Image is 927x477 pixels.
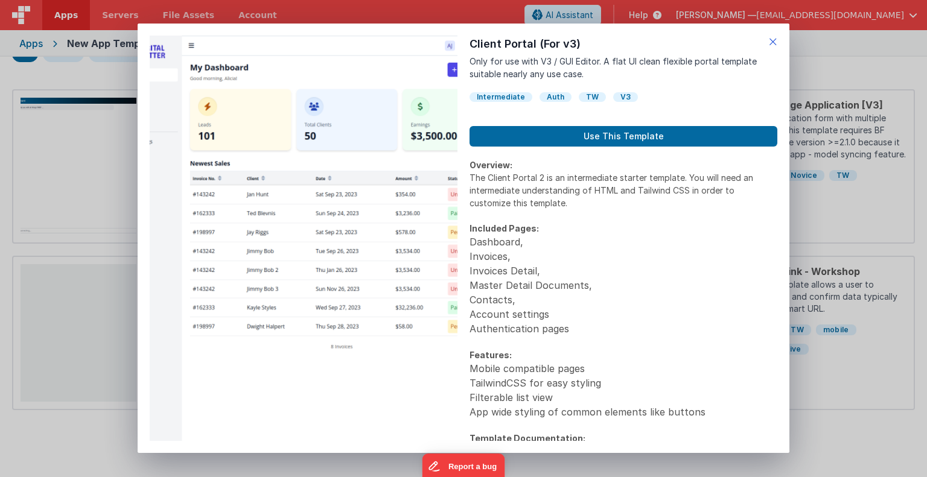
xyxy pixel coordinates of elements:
strong: Features: [470,350,512,360]
li: Contacts, [470,292,777,307]
li: Dashboard, [470,235,777,249]
li: Account settings [470,307,777,321]
strong: Included Pages: [470,223,539,233]
p: Only for use with V3 / GUI Editor. A flat UI clean flexible portal template suitable nearly any u... [470,55,777,80]
div: Auth [540,92,572,102]
div: TW [579,92,606,102]
div: Intermediate [470,92,532,102]
h1: Client Portal (For v3) [470,36,777,52]
div: V3 [613,92,638,102]
li: App wide styling of common elements like buttons [470,405,777,419]
li: Filterable list view [470,390,777,405]
strong: Overview: [470,160,512,170]
li: Invoices Detail, [470,264,777,278]
li: Authentication pages [470,321,777,336]
strong: Template Documentation: [470,433,585,443]
p: The Client Portal 2 is an intermediate starter template. You will need an intermediate understand... [470,171,777,209]
li: Invoices, [470,249,777,264]
li: TailwindCSS for easy styling [470,376,777,390]
li: Mobile compatible pages [470,361,777,376]
li: Master Detail Documents, [470,278,777,292]
button: Use This Template [470,126,777,147]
